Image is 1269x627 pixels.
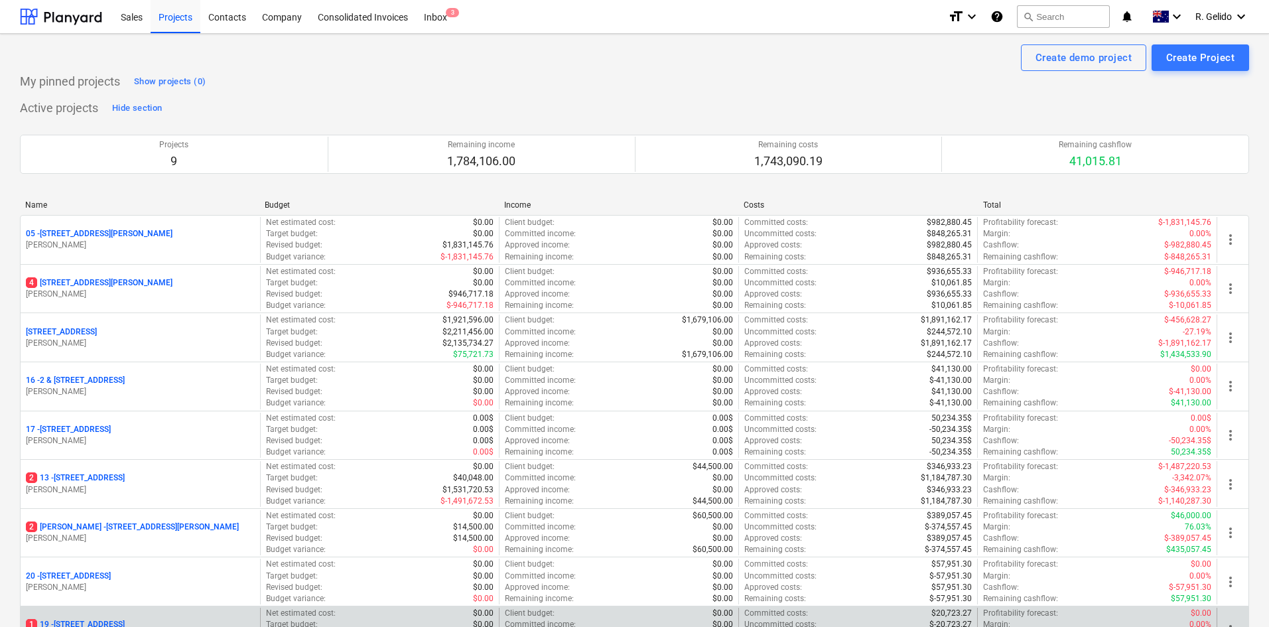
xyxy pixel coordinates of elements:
p: Profitability forecast : [983,413,1058,424]
p: 9 [159,153,188,169]
p: $0.00 [1191,364,1211,375]
p: $-1,487,220.53 [1158,461,1211,472]
p: Approved costs : [744,386,802,397]
p: Committed costs : [744,314,808,326]
p: Cashflow : [983,533,1019,544]
p: Margin : [983,326,1010,338]
p: 0.00$ [712,424,733,435]
p: [PERSON_NAME] [26,533,255,544]
p: 0.00% [1189,277,1211,289]
p: [PERSON_NAME] [26,582,255,593]
div: Hide section [112,101,162,116]
p: Net estimated cost : [266,510,336,522]
p: Remaining income : [505,251,574,263]
p: Client budget : [505,510,555,522]
p: Approved costs : [744,338,802,349]
p: Committed income : [505,228,576,240]
p: 0.00% [1189,424,1211,435]
p: $982,880.45 [927,217,972,228]
p: Net estimated cost : [266,266,336,277]
p: Uncommitted costs : [744,326,817,338]
i: notifications [1120,9,1134,25]
button: Create demo project [1021,44,1146,71]
p: $0.00 [712,289,733,300]
p: Profitability forecast : [983,217,1058,228]
p: 0.00$ [473,435,494,447]
p: [PERSON_NAME] [26,435,255,447]
p: Committed income : [505,277,576,289]
p: Remaining costs : [744,349,806,360]
p: $0.00 [712,217,733,228]
p: Margin : [983,424,1010,435]
p: $982,880.45 [927,240,972,251]
p: $-389,057.45 [1164,533,1211,544]
p: Uncommitted costs : [744,375,817,386]
p: Profitability forecast : [983,461,1058,472]
p: $-1,831,145.76 [1158,217,1211,228]
div: Costs [744,200,972,210]
p: Revised budget : [266,435,322,447]
p: $40,048.00 [453,472,494,484]
p: Budget variance : [266,447,326,458]
p: $0.00 [473,375,494,386]
p: 13 - [STREET_ADDRESS] [26,472,125,484]
p: 1,743,090.19 [754,153,823,169]
p: $41,130.00 [1171,397,1211,409]
p: $0.00 [712,386,733,397]
p: Target budget : [266,472,318,484]
p: $75,721.73 [453,349,494,360]
p: $0.00 [473,277,494,289]
button: Create Project [1152,44,1249,71]
p: Revised budget : [266,240,322,251]
p: $-982,880.45 [1164,240,1211,251]
p: $0.00 [712,375,733,386]
p: 50,234.35$ [1171,447,1211,458]
p: 1,784,106.00 [447,153,515,169]
p: $946,717.18 [448,289,494,300]
button: Hide section [109,98,165,119]
p: 76.03% [1185,522,1211,533]
p: $-1,140,287.30 [1158,496,1211,507]
p: [PERSON_NAME] [26,484,255,496]
p: Budget variance : [266,251,326,263]
p: $1,434,533.90 [1160,349,1211,360]
p: $1,531,720.53 [442,484,494,496]
p: $346,933.23 [927,461,972,472]
p: 16 - 2 & [STREET_ADDRESS] [26,375,125,386]
p: Profitability forecast : [983,314,1058,326]
p: -27.19% [1183,326,1211,338]
p: Approved income : [505,289,570,300]
p: 0.00$ [712,447,733,458]
p: Remaining income : [505,300,574,311]
p: $244,572.10 [927,349,972,360]
p: $0.00 [473,364,494,375]
p: $-1,891,162.17 [1158,338,1211,349]
p: Remaining income : [505,397,574,409]
p: $0.00 [473,510,494,522]
p: Remaining costs : [744,397,806,409]
p: Approved income : [505,386,570,397]
div: Show projects (0) [134,74,206,90]
p: $1,184,787.30 [921,472,972,484]
div: Income [504,200,733,210]
p: Budget variance : [266,544,326,555]
p: Committed income : [505,472,576,484]
span: more_vert [1223,427,1238,443]
p: $0.00 [712,472,733,484]
p: Margin : [983,472,1010,484]
p: [PERSON_NAME] - [STREET_ADDRESS][PERSON_NAME] [26,522,239,533]
p: Cashflow : [983,240,1019,251]
div: Name [25,200,254,210]
p: Target budget : [266,277,318,289]
p: Target budget : [266,228,318,240]
p: $14,500.00 [453,533,494,544]
p: $0.00 [712,277,733,289]
p: Margin : [983,277,1010,289]
p: 41,015.81 [1059,153,1132,169]
p: $0.00 [712,240,733,251]
div: 20 -[STREET_ADDRESS][PERSON_NAME] [26,571,255,593]
p: $41,130.00 [931,364,972,375]
span: 2 [26,472,37,483]
p: Committed costs : [744,510,808,522]
p: Budget variance : [266,300,326,311]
